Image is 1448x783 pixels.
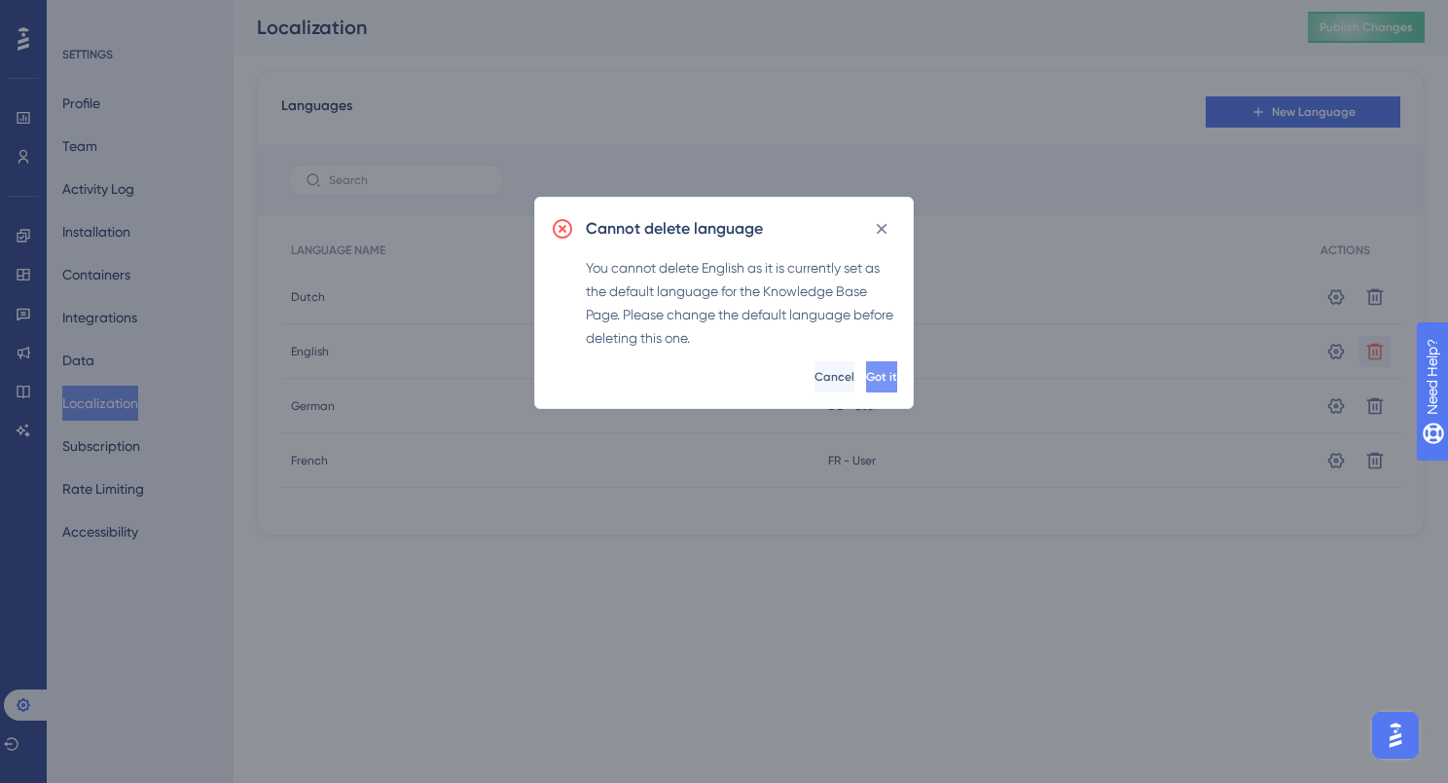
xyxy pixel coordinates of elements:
span: Need Help? [46,5,122,28]
span: Cancel [814,369,854,385]
div: You cannot delete English as it is currently set as the default language for the Knowledge Base P... [586,256,897,350]
h2: Cannot delete language [586,217,763,241]
iframe: UserGuiding AI Assistant Launcher [1366,706,1425,764]
span: Got it [866,369,897,385]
